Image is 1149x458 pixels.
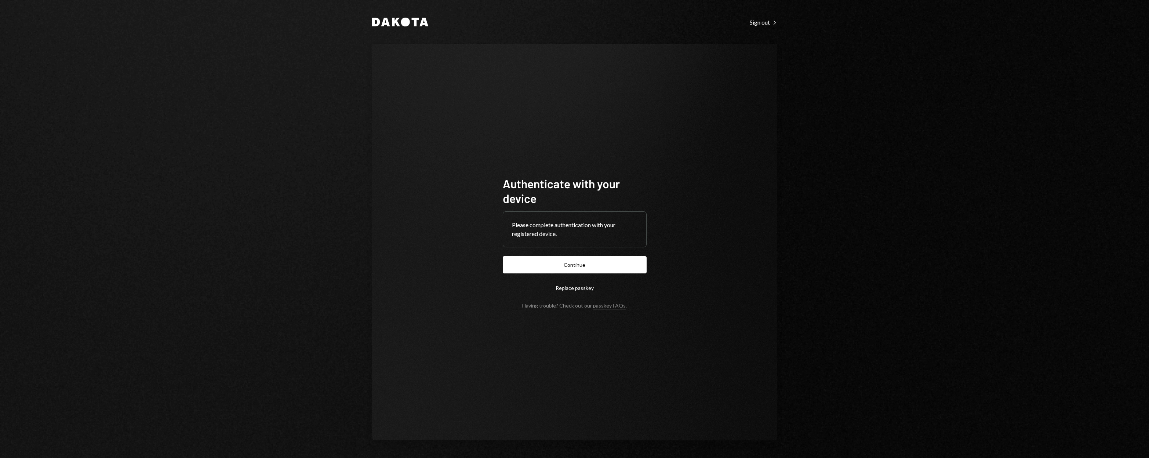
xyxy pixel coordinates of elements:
a: Sign out [750,18,777,26]
div: Sign out [750,19,777,26]
button: Replace passkey [503,279,647,297]
div: Having trouble? Check out our . [522,302,627,309]
h1: Authenticate with your device [503,176,647,206]
button: Continue [503,256,647,273]
div: Please complete authentication with your registered device. [512,221,637,238]
a: passkey FAQs [593,302,626,309]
